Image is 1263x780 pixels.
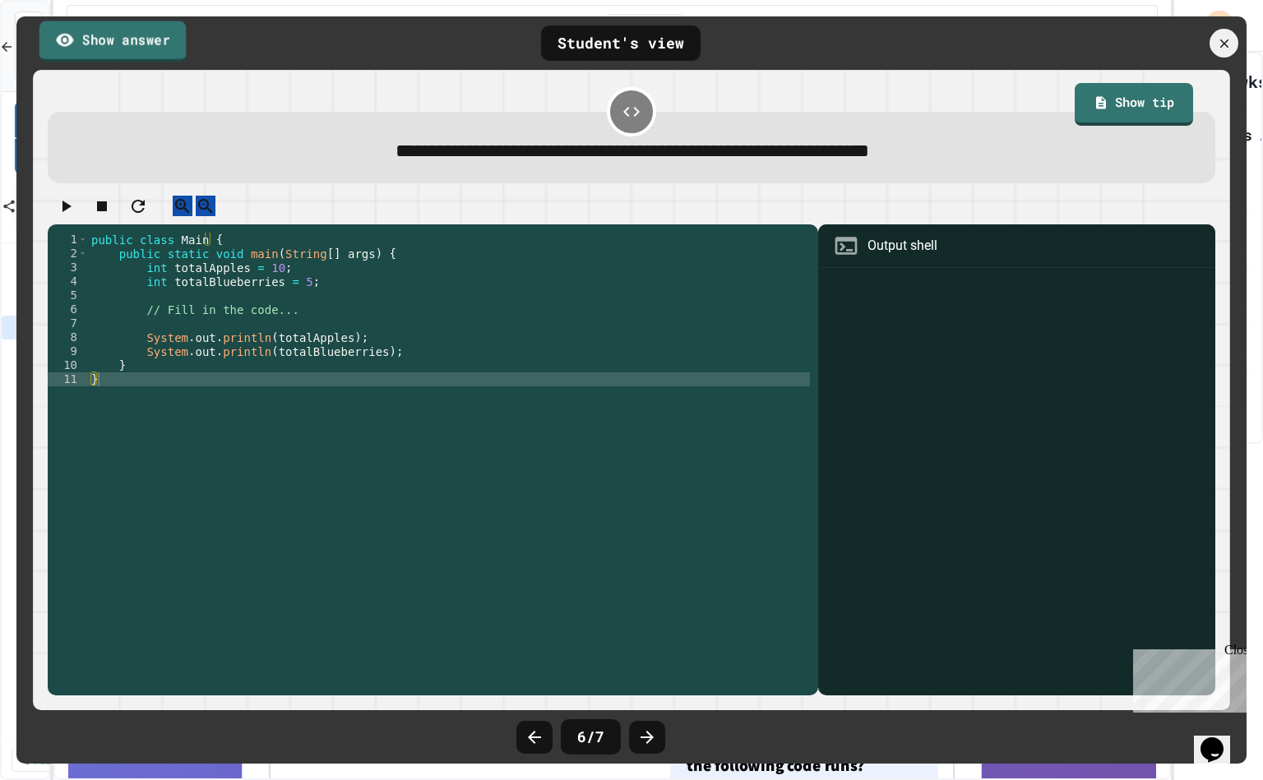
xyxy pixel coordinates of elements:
div: Student's view [541,25,701,61]
div: 2 [48,247,88,261]
div: Chat with us now!Close [7,7,113,104]
div: 6 [48,302,88,316]
iframe: chat widget [1194,714,1247,764]
div: 1 [48,233,88,247]
a: Show answer [39,21,186,62]
div: 10 [48,358,88,372]
span: Toggle code folding, rows 2 through 10 [78,247,87,261]
div: Output shell [867,236,937,256]
div: 8 [48,330,88,344]
iframe: chat widget [1127,643,1247,713]
div: 6 / 7 [561,719,621,755]
div: 3 [48,261,88,275]
div: 5 [48,288,88,302]
div: 9 [48,344,88,358]
span: Toggle code folding, rows 1 through 11 [78,233,87,247]
div: 7 [48,316,88,330]
div: 4 [48,275,88,288]
a: Show tip [1075,83,1193,126]
div: 11 [48,372,88,386]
